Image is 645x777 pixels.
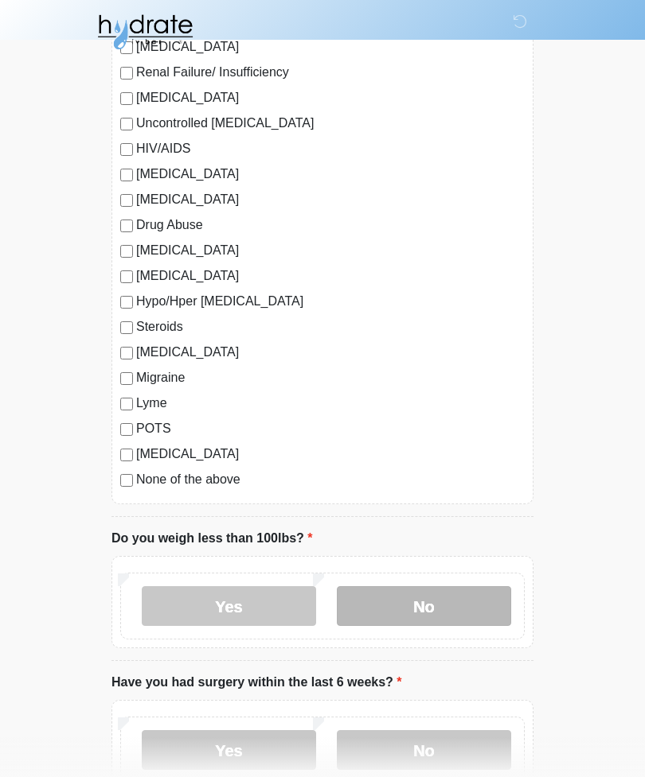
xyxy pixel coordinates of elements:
label: HIV/AIDS [136,139,525,158]
label: [MEDICAL_DATA] [136,190,525,209]
input: Steroids [120,321,133,334]
label: [MEDICAL_DATA] [136,165,525,184]
label: Drug Abuse [136,216,525,235]
input: Migraine [120,372,133,385]
label: Lyme [136,394,525,413]
label: [MEDICAL_DATA] [136,343,525,362]
input: Lyme [120,398,133,410]
input: [MEDICAL_DATA] [120,169,133,181]
label: [MEDICAL_DATA] [136,266,525,286]
label: No [337,586,511,626]
label: Renal Failure/ Insufficiency [136,63,525,82]
img: Hydrate IV Bar - Fort Collins Logo [96,12,194,52]
label: Yes [142,586,316,626]
label: Hypo/Hper [MEDICAL_DATA] [136,292,525,311]
input: [MEDICAL_DATA] [120,270,133,283]
input: [MEDICAL_DATA] [120,92,133,105]
input: [MEDICAL_DATA] [120,347,133,359]
input: Uncontrolled [MEDICAL_DATA] [120,118,133,130]
input: Drug Abuse [120,220,133,232]
label: Uncontrolled [MEDICAL_DATA] [136,114,525,133]
input: [MEDICAL_DATA] [120,245,133,258]
input: Hypo/Hper [MEDICAL_DATA] [120,296,133,309]
label: [MEDICAL_DATA] [136,445,525,464]
label: Steroids [136,317,525,336]
label: None of the above [136,470,525,489]
input: POTS [120,423,133,436]
input: [MEDICAL_DATA] [120,449,133,461]
label: [MEDICAL_DATA] [136,88,525,107]
label: [MEDICAL_DATA] [136,241,525,260]
label: No [337,730,511,770]
label: Do you weigh less than 100lbs? [111,529,313,548]
label: Migraine [136,368,525,387]
input: HIV/AIDS [120,143,133,156]
label: Yes [142,730,316,770]
label: Have you had surgery within the last 6 weeks? [111,673,402,692]
input: Renal Failure/ Insufficiency [120,67,133,80]
label: POTS [136,419,525,438]
input: [MEDICAL_DATA] [120,194,133,207]
input: None of the above [120,474,133,487]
